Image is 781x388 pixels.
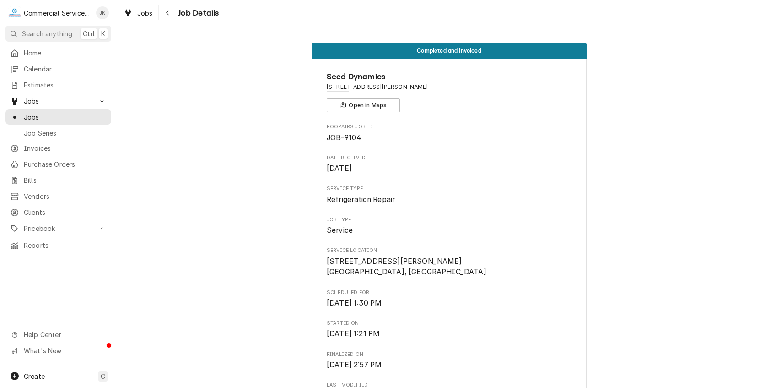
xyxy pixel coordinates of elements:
[327,154,571,174] div: Date Received
[327,123,571,143] div: Roopairs Job ID
[22,29,72,38] span: Search anything
[5,157,111,172] a: Purchase Orders
[327,71,571,83] span: Name
[137,8,153,18] span: Jobs
[24,143,107,153] span: Invoices
[5,238,111,253] a: Reports
[327,83,571,91] span: Address
[24,48,107,58] span: Home
[327,247,571,254] span: Service Location
[327,360,571,371] span: Finalized On
[5,343,111,358] a: Go to What's New
[161,5,175,20] button: Navigate back
[327,329,380,338] span: [DATE] 1:21 PM
[327,164,352,173] span: [DATE]
[327,298,571,309] span: Scheduled For
[24,8,91,18] div: Commercial Service Co.
[327,256,571,278] span: Service Location
[8,6,21,19] div: Commercial Service Co.'s Avatar
[24,191,107,201] span: Vendors
[327,299,382,307] span: [DATE] 1:30 PM
[5,126,111,141] a: Job Series
[327,320,571,327] span: Started On
[327,71,571,112] div: Client Information
[327,216,571,236] div: Job Type
[327,194,571,205] span: Service Type
[327,133,361,142] span: JOB-9104
[24,96,93,106] span: Jobs
[83,29,95,38] span: Ctrl
[312,43,587,59] div: Status
[327,195,395,204] span: Refrigeration Repair
[327,123,571,131] span: Roopairs Job ID
[24,128,107,138] span: Job Series
[101,372,105,381] span: C
[101,29,105,38] span: K
[5,26,111,42] button: Search anythingCtrlK
[24,224,93,233] span: Pricebook
[5,109,111,125] a: Jobs
[96,6,109,19] div: John Key's Avatar
[327,225,571,236] span: Job Type
[5,77,111,93] a: Estimates
[5,221,111,236] a: Go to Pricebook
[327,98,400,112] button: Open in Maps
[5,45,111,60] a: Home
[327,257,486,277] span: [STREET_ADDRESS][PERSON_NAME] [GEOGRAPHIC_DATA], [GEOGRAPHIC_DATA]
[5,93,111,109] a: Go to Jobs
[327,216,571,224] span: Job Type
[5,141,111,156] a: Invoices
[327,163,571,174] span: Date Received
[327,185,571,192] span: Service Type
[8,6,21,19] div: C
[327,328,571,339] span: Started On
[24,159,107,169] span: Purchase Orders
[24,175,107,185] span: Bills
[96,6,109,19] div: JK
[417,48,481,54] span: Completed and Invoiced
[24,80,107,90] span: Estimates
[24,346,106,355] span: What's New
[327,289,571,309] div: Scheduled For
[24,372,45,380] span: Create
[327,361,382,369] span: [DATE] 2:57 PM
[327,154,571,162] span: Date Received
[327,351,571,358] span: Finalized On
[5,189,111,204] a: Vendors
[327,132,571,143] span: Roopairs Job ID
[5,205,111,220] a: Clients
[24,112,107,122] span: Jobs
[327,289,571,296] span: Scheduled For
[327,320,571,339] div: Started On
[327,226,353,235] span: Service
[24,330,106,339] span: Help Center
[5,61,111,77] a: Calendar
[120,5,156,21] a: Jobs
[5,173,111,188] a: Bills
[175,7,219,19] span: Job Details
[327,247,571,278] div: Service Location
[327,185,571,205] div: Service Type
[327,351,571,371] div: Finalized On
[24,64,107,74] span: Calendar
[24,208,107,217] span: Clients
[24,240,107,250] span: Reports
[5,327,111,342] a: Go to Help Center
